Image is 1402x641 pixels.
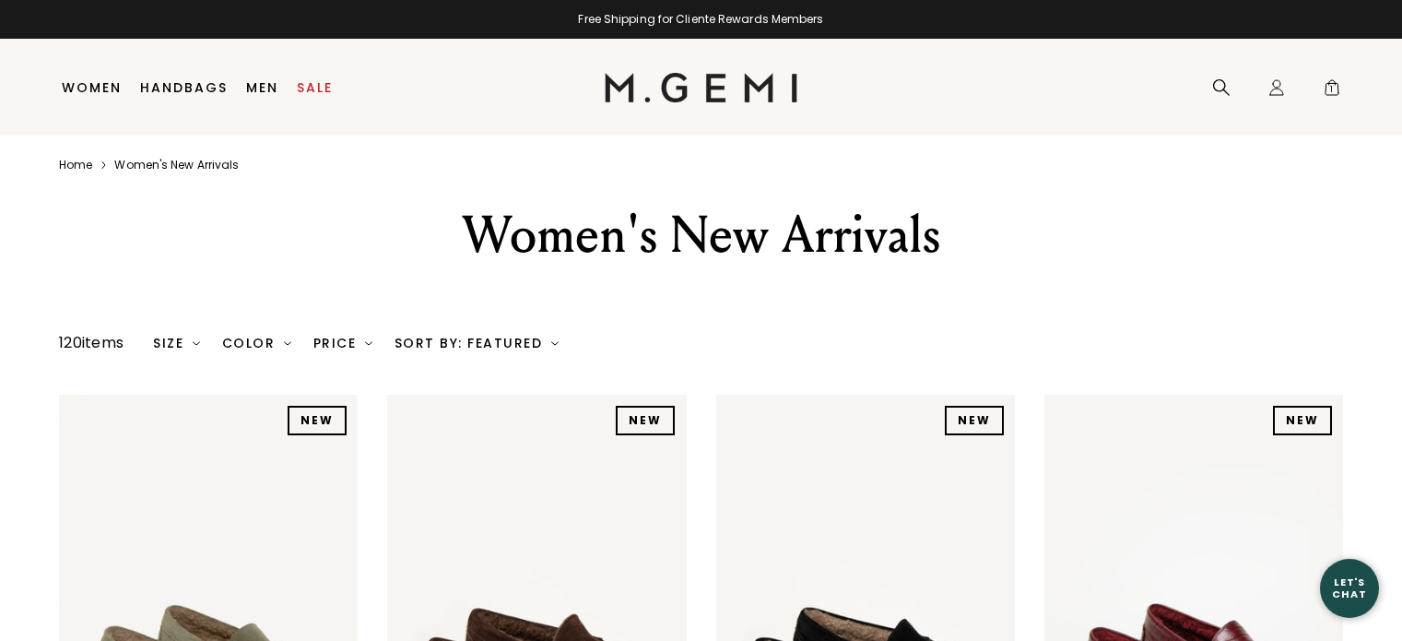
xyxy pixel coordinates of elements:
[62,80,122,95] a: Women
[140,80,228,95] a: Handbags
[313,336,372,350] div: Price
[1323,82,1341,101] span: 1
[382,202,1021,268] div: Women's New Arrivals
[395,336,559,350] div: Sort By: Featured
[288,406,347,435] div: NEW
[222,336,291,350] div: Color
[284,339,291,347] img: chevron-down.svg
[246,80,278,95] a: Men
[59,158,92,172] a: Home
[193,339,200,347] img: chevron-down.svg
[114,158,239,172] a: Women's new arrivals
[365,339,372,347] img: chevron-down.svg
[297,80,333,95] a: Sale
[1320,576,1379,599] div: Let's Chat
[59,332,124,354] div: 120 items
[605,73,797,102] img: M.Gemi
[945,406,1004,435] div: NEW
[551,339,559,347] img: chevron-down.svg
[616,406,675,435] div: NEW
[153,336,200,350] div: Size
[1273,406,1332,435] div: NEW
